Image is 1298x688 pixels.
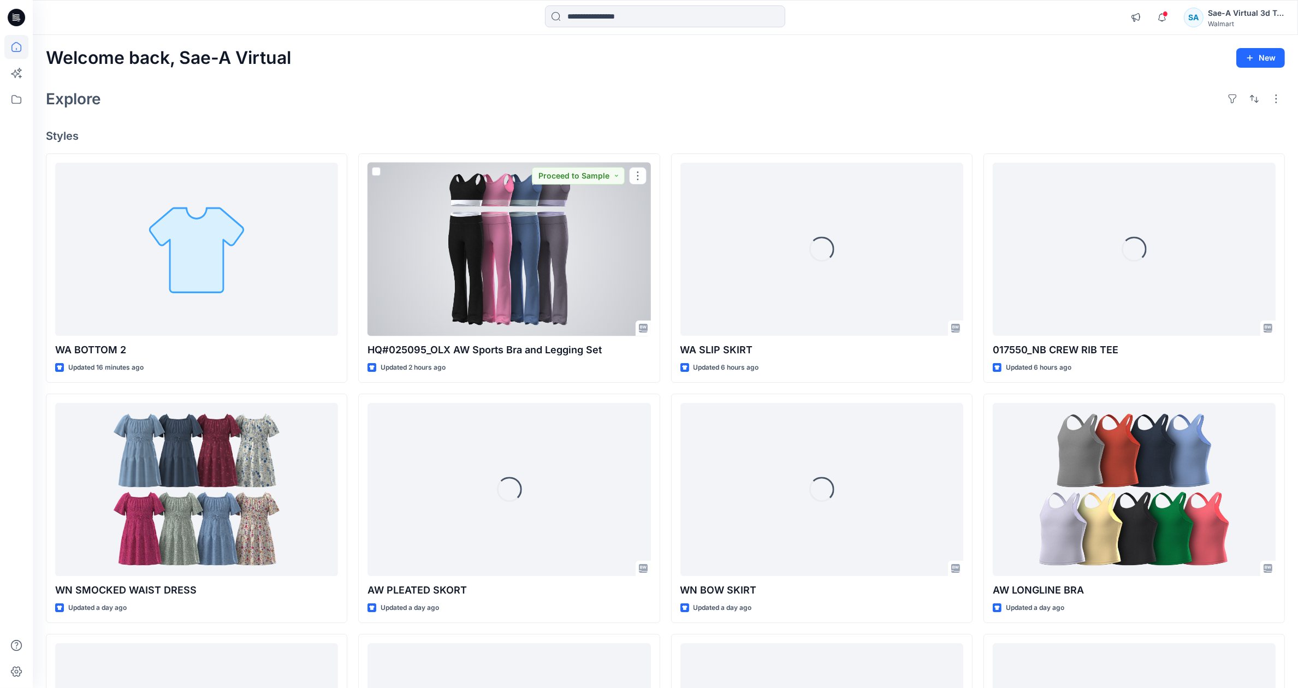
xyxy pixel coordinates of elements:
p: WN BOW SKIRT [680,583,963,598]
p: Updated a day ago [68,602,127,614]
p: Updated a day ago [381,602,439,614]
p: Updated 16 minutes ago [68,362,144,373]
p: AW LONGLINE BRA [993,583,1276,598]
h2: Welcome back, Sae-A Virtual [46,48,291,68]
a: WA BOTTOM 2 [55,163,338,336]
button: New [1236,48,1285,68]
p: Updated a day ago [1006,602,1064,614]
p: Updated 6 hours ago [1006,362,1071,373]
a: WN SMOCKED WAIST DRESS [55,403,338,576]
p: WA BOTTOM 2 [55,342,338,358]
p: 017550_NB CREW RIB TEE [993,342,1276,358]
p: HQ#025095_OLX AW Sports Bra and Legging Set [368,342,650,358]
h2: Explore [46,90,101,108]
div: SA [1184,8,1204,27]
a: HQ#025095_OLX AW Sports Bra and Legging Set [368,163,650,336]
p: WA SLIP SKIRT [680,342,963,358]
h4: Styles [46,129,1285,143]
p: Updated 6 hours ago [694,362,759,373]
div: Walmart [1208,20,1284,28]
div: Sae-A Virtual 3d Team [1208,7,1284,20]
p: AW PLEATED SKORT [368,583,650,598]
p: Updated a day ago [694,602,752,614]
p: WN SMOCKED WAIST DRESS [55,583,338,598]
a: AW LONGLINE BRA [993,403,1276,576]
p: Updated 2 hours ago [381,362,446,373]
